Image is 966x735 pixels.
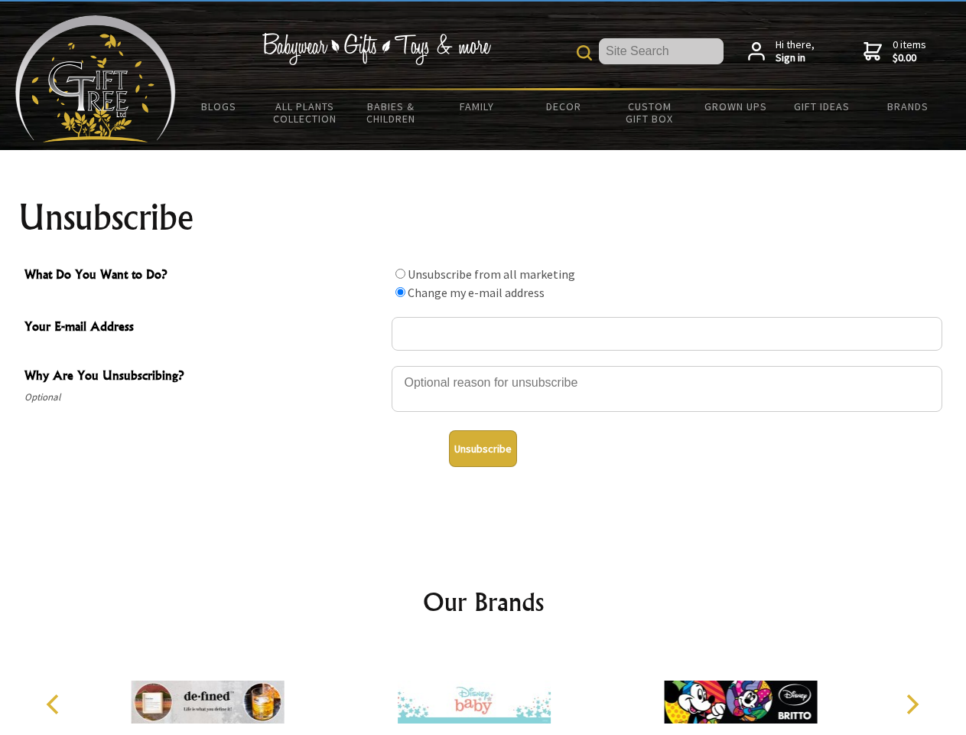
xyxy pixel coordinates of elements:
[776,51,815,65] strong: Sign in
[692,90,779,122] a: Grown Ups
[18,199,948,236] h1: Unsubscribe
[395,287,405,297] input: What Do You Want to Do?
[348,90,434,135] a: Babies & Children
[395,269,405,279] input: What Do You Want to Do?
[434,90,521,122] a: Family
[449,430,517,467] button: Unsubscribe
[607,90,693,135] a: Custom Gift Box
[392,366,942,412] textarea: Why Are You Unsubscribing?
[776,38,815,65] span: Hi there,
[176,90,262,122] a: BLOGS
[24,317,384,339] span: Your E-mail Address
[893,38,926,65] span: 0 items
[408,285,545,300] label: Change my e-mail address
[24,388,384,407] span: Optional
[893,51,926,65] strong: $0.00
[520,90,607,122] a: Decor
[865,90,951,122] a: Brands
[31,583,936,620] h2: Our Brands
[599,38,724,64] input: Site Search
[262,90,349,135] a: All Plants Collection
[15,15,176,142] img: Babyware - Gifts - Toys and more...
[408,266,575,282] label: Unsubscribe from all marketing
[779,90,865,122] a: Gift Ideas
[24,366,384,388] span: Why Are You Unsubscribing?
[864,38,926,65] a: 0 items$0.00
[38,688,72,721] button: Previous
[392,317,942,351] input: Your E-mail Address
[262,33,491,65] img: Babywear - Gifts - Toys & more
[748,38,815,65] a: Hi there,Sign in
[895,688,929,721] button: Next
[577,45,592,60] img: product search
[24,265,384,287] span: What Do You Want to Do?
